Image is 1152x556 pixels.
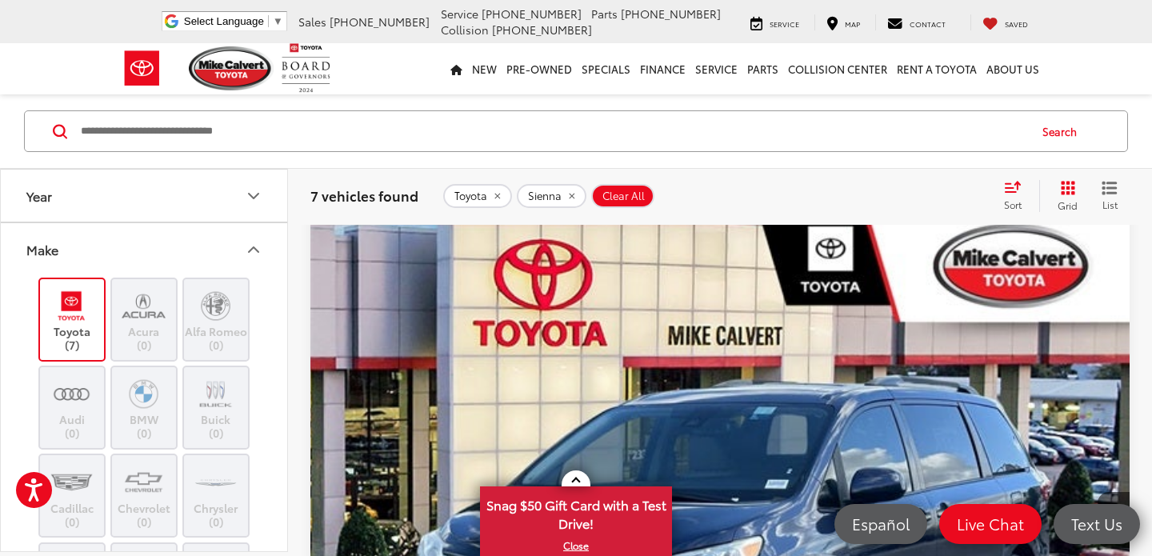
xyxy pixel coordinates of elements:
span: [PHONE_NUMBER] [482,6,582,22]
a: Home [446,43,467,94]
img: Toyota [112,42,172,94]
a: Service [690,43,742,94]
span: [PHONE_NUMBER] [621,6,721,22]
button: Clear All [591,184,654,208]
span: Clear All [602,190,645,202]
button: List View [1090,180,1130,212]
div: Make [26,242,58,257]
div: Year [244,186,263,206]
a: My Saved Vehicles [970,14,1040,30]
span: Toyota [454,190,487,202]
a: Service [738,14,811,30]
span: Contact [910,18,946,29]
span: Text Us [1063,514,1130,534]
label: Alfa Romeo (0) [184,287,249,352]
label: Chevrolet (0) [112,463,177,528]
a: Specials [577,43,635,94]
label: Cadillac (0) [40,463,105,528]
span: ​ [268,15,269,27]
a: Text Us [1054,504,1140,544]
span: Sales [298,14,326,30]
a: Rent a Toyota [892,43,982,94]
input: Search by Make, Model, or Keyword [79,112,1027,150]
img: Mike Calvert Toyota in Houston, TX) [194,287,238,325]
img: Mike Calvert Toyota in Houston, TX) [122,375,166,413]
span: Sort [1004,198,1022,211]
span: Select Language [184,15,264,27]
span: Service [770,18,799,29]
a: Map [814,14,872,30]
a: New [467,43,502,94]
span: Snag $50 Gift Card with a Test Drive! [482,488,670,537]
img: Mike Calvert Toyota in Houston, TX) [122,287,166,325]
button: remove Sienna [517,184,586,208]
button: Select sort value [996,180,1039,212]
div: Year [26,188,52,203]
a: About Us [982,43,1044,94]
button: Next image [1098,492,1130,548]
span: List [1102,198,1118,211]
span: Collision [441,22,489,38]
span: ▼ [273,15,283,27]
img: Mike Calvert Toyota in Houston, TX) [50,375,94,413]
img: Mike Calvert Toyota in Houston, TX) [50,287,94,325]
span: Map [845,18,860,29]
a: Collision Center [783,43,892,94]
div: Make [244,240,263,259]
span: Sienna [528,190,562,202]
span: 7 vehicles found [310,186,418,205]
label: Acura (0) [112,287,177,352]
span: Parts [591,6,618,22]
a: Select Language​ [184,15,283,27]
span: Español [844,514,918,534]
img: Mike Calvert Toyota in Houston, TX) [122,463,166,501]
a: Live Chat [939,504,1042,544]
label: Audi (0) [40,375,105,440]
span: Grid [1058,198,1078,212]
img: Mike Calvert Toyota in Houston, TX) [194,463,238,501]
span: Service [441,6,478,22]
label: Chrysler (0) [184,463,249,528]
span: [PHONE_NUMBER] [492,22,592,38]
button: MakeMake [1,223,289,275]
img: Mike Calvert Toyota [189,46,274,90]
a: Parts [742,43,783,94]
a: Español [834,504,927,544]
label: Buick (0) [184,375,249,440]
button: YearYear [1,170,289,222]
span: [PHONE_NUMBER] [330,14,430,30]
img: Mike Calvert Toyota in Houston, TX) [194,375,238,413]
span: Saved [1005,18,1028,29]
a: Finance [635,43,690,94]
a: Contact [875,14,958,30]
button: Grid View [1039,180,1090,212]
button: Search [1027,111,1100,151]
label: BMW (0) [112,375,177,440]
button: remove Toyota [443,184,512,208]
a: Pre-Owned [502,43,577,94]
span: Live Chat [949,514,1032,534]
img: Mike Calvert Toyota in Houston, TX) [50,463,94,501]
label: Toyota (7) [40,287,105,352]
